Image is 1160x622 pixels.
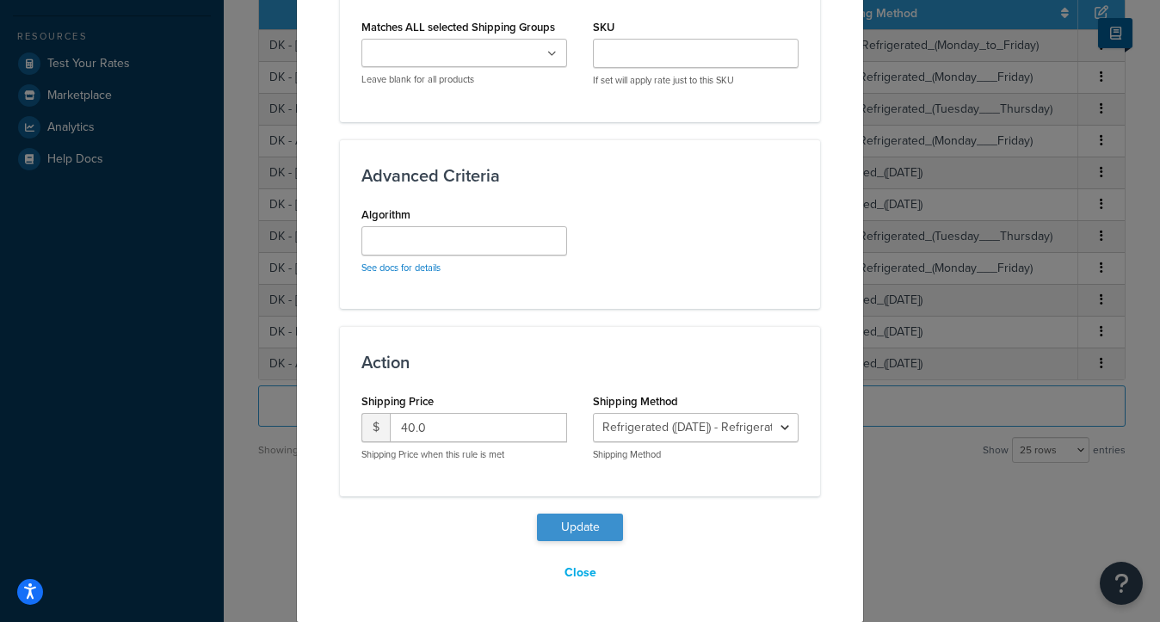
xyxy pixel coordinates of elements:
p: If set will apply rate just to this SKU [593,74,799,87]
p: Shipping Method [593,448,799,461]
p: Leave blank for all products [361,73,567,86]
p: Shipping Price when this rule is met [361,448,567,461]
label: Matches ALL selected Shipping Groups [361,21,555,34]
h3: Action [361,353,799,372]
label: Shipping Method [593,395,678,408]
span: $ [361,413,390,442]
button: Update [537,514,623,541]
label: SKU [593,21,614,34]
a: See docs for details [361,261,441,274]
label: Algorithm [361,208,410,221]
button: Close [553,558,608,588]
label: Shipping Price [361,395,434,408]
h3: Advanced Criteria [361,166,799,185]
